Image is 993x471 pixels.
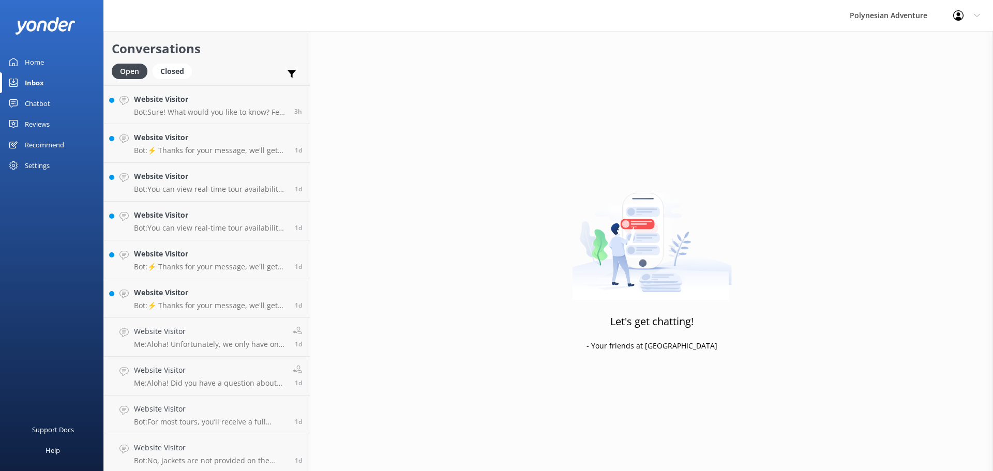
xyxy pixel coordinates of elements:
h3: Let's get chatting! [610,313,694,330]
p: Bot: You can view real-time tour availability and book your Polynesian Adventure online at [URL][... [134,223,287,233]
div: Help [46,440,60,461]
p: Bot: You can view real-time tour availability and book your Polynesian Adventure online at [URL][... [134,185,287,194]
h4: Website Visitor [134,171,287,182]
a: Website VisitorBot:⚡ Thanks for your message, we'll get back to you as soon as we can. You're als... [104,124,310,163]
div: Inbox [25,72,44,93]
span: 01:30pm 18-Aug-2025 (UTC -10:00) Pacific/Honolulu [295,146,302,155]
span: 08:22am 18-Aug-2025 (UTC -10:00) Pacific/Honolulu [295,417,302,426]
div: Open [112,64,147,79]
h4: Website Visitor [134,132,287,143]
span: 10:25am 18-Aug-2025 (UTC -10:00) Pacific/Honolulu [295,378,302,387]
a: Website VisitorBot:You can view real-time tour availability and book your Polynesian Adventure on... [104,202,310,240]
a: Website VisitorBot:⚡ Thanks for your message, we'll get back to you as soon as we can. You're als... [104,240,310,279]
img: artwork of a man stealing a conversation from at giant smartphone [572,171,732,300]
h4: Website Visitor [134,94,287,105]
span: 01:02pm 18-Aug-2025 (UTC -10:00) Pacific/Honolulu [295,185,302,193]
div: Recommend [25,134,64,155]
h4: Website Visitor [134,287,287,298]
p: Bot: For most tours, you’ll receive a full refund if you cancel at least 48 hours before pickup. ... [134,417,287,427]
a: Website VisitorBot:For most tours, you’ll receive a full refund if you cancel at least 48 hours b... [104,396,310,434]
span: 11:25am 18-Aug-2025 (UTC -10:00) Pacific/Honolulu [295,340,302,348]
div: Chatbot [25,93,50,114]
a: Closed [153,65,197,77]
h4: Website Visitor [134,248,287,260]
a: Website VisitorBot:Sure! What would you like to know? Feel free to ask about tour details, availa... [104,85,310,124]
p: Me: Aloha! Unfortunately, we only have one tour for the Road to Hana, which operates from 6:00 AM... [134,340,285,349]
a: Open [112,65,153,77]
a: Website VisitorMe:Aloha! Did you have a question about your reservation?1d [104,357,310,396]
img: yonder-white-logo.png [16,17,75,34]
a: Website VisitorBot:⚡ Thanks for your message, we'll get back to you as soon as we can. You're als... [104,279,310,318]
div: Reviews [25,114,50,134]
h2: Conversations [112,39,302,58]
p: Bot: ⚡ Thanks for your message, we'll get back to you as soon as we can. You're also welcome to k... [134,262,287,271]
div: Closed [153,64,192,79]
div: Home [25,52,44,72]
div: Support Docs [32,419,74,440]
h4: Website Visitor [134,326,285,337]
a: Website VisitorMe:Aloha! Unfortunately, we only have one tour for the Road to Hana, which operate... [104,318,310,357]
h4: Website Visitor [134,442,287,453]
p: Bot: No, jackets are not provided on the Haleakala Sunset Tour. It is recommended to dress in lay... [134,456,287,465]
span: 04:24pm 17-Aug-2025 (UTC -10:00) Pacific/Honolulu [295,456,302,465]
p: Bot: ⚡ Thanks for your message, we'll get back to you as soon as we can. You're also welcome to k... [134,301,287,310]
p: Bot: Sure! What would you like to know? Feel free to ask about tour details, availability, pickup... [134,108,287,117]
h4: Website Visitor [134,364,285,376]
h4: Website Visitor [134,403,287,415]
h4: Website Visitor [134,209,287,221]
p: Me: Aloha! Did you have a question about your reservation? [134,378,285,388]
p: Bot: ⚡ Thanks for your message, we'll get back to you as soon as we can. You're also welcome to k... [134,146,287,155]
span: 10:23am 19-Aug-2025 (UTC -10:00) Pacific/Honolulu [294,107,302,116]
a: Website VisitorBot:You can view real-time tour availability and book your Polynesian Adventure on... [104,163,310,202]
span: 12:13pm 18-Aug-2025 (UTC -10:00) Pacific/Honolulu [295,301,302,310]
span: 12:45pm 18-Aug-2025 (UTC -10:00) Pacific/Honolulu [295,223,302,232]
div: Settings [25,155,50,176]
p: - Your friends at [GEOGRAPHIC_DATA] [586,340,717,352]
span: 12:40pm 18-Aug-2025 (UTC -10:00) Pacific/Honolulu [295,262,302,271]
